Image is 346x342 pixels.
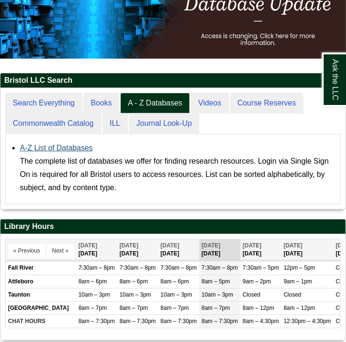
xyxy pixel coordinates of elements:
[281,239,333,261] th: [DATE]
[120,93,190,114] a: A - Z Databases
[117,239,158,261] th: [DATE]
[5,113,101,134] a: Commonwealth Catalog
[119,291,151,298] span: 10am – 3pm
[79,242,98,249] span: [DATE]
[129,113,199,134] a: Journal Look-Up
[202,242,221,249] span: [DATE]
[160,291,192,298] span: 10am – 3pm
[284,305,315,311] span: 8am – 12pm
[243,291,260,298] span: Closed
[199,239,240,261] th: [DATE]
[243,305,275,311] span: 8am – 12pm
[79,305,107,311] span: 8am – 7pm
[202,264,238,271] span: 7:30am – 8pm
[8,244,45,258] button: « Previous
[202,305,230,311] span: 8am – 7pm
[160,264,197,271] span: 7:30am – 8pm
[284,278,312,285] span: 9am – 1pm
[160,278,189,285] span: 8am – 6pm
[6,288,76,301] td: Taunton
[202,291,233,298] span: 10am – 3pm
[102,113,128,134] a: ILL
[5,93,82,114] a: Search Everything
[243,242,262,249] span: [DATE]
[47,244,74,258] button: Next »
[79,264,115,271] span: 7:30am – 8pm
[284,264,315,271] span: 12pm – 5pm
[158,239,199,261] th: [DATE]
[119,278,148,285] span: 8am – 6pm
[0,219,346,234] h2: Library Hours
[191,93,229,114] a: Videos
[243,318,279,324] span: 8am – 4:30pm
[119,318,156,324] span: 8am – 7:30pm
[76,239,117,261] th: [DATE]
[6,315,76,328] td: CHAT HOURS
[240,239,282,261] th: [DATE]
[6,275,76,288] td: Attleboro
[284,318,331,324] span: 12:30pm – 4:30pm
[243,264,279,271] span: 7:30am – 5pm
[79,278,107,285] span: 8am – 6pm
[119,264,156,271] span: 7:30am – 8pm
[79,318,115,324] span: 8am – 7:30pm
[202,278,230,285] span: 8am – 5pm
[230,93,304,114] a: Course Reserves
[20,155,336,194] div: The complete list of databases we offer for finding research resources. Login via Single Sign On ...
[6,301,76,315] td: [GEOGRAPHIC_DATA]
[119,305,148,311] span: 8am – 7pm
[160,318,197,324] span: 8am – 7:30pm
[284,242,302,249] span: [DATE]
[0,73,346,88] h2: Bristol LLC Search
[79,291,110,298] span: 10am – 3pm
[243,278,271,285] span: 9am – 2pm
[202,318,238,324] span: 8am – 7:30pm
[20,144,93,152] a: A-Z List of Databases
[119,242,138,249] span: [DATE]
[160,242,179,249] span: [DATE]
[83,93,119,114] a: Books
[160,305,189,311] span: 8am – 7pm
[6,262,76,275] td: Fall River
[284,291,301,298] span: Closed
